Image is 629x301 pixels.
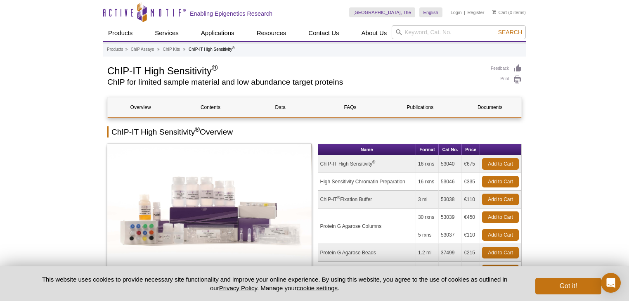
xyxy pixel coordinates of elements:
td: 37499 [439,244,462,262]
a: Print [491,75,522,84]
td: €145 [462,262,480,280]
td: 5 rxns [416,226,439,244]
td: High Sensitivity Chromatin Preparation [318,173,416,191]
a: Add to Cart [482,194,519,205]
sup: ® [232,46,234,50]
li: (0 items) [492,7,526,17]
button: cookie settings [297,284,338,292]
a: FAQs [317,97,383,117]
td: 16 rxns [416,155,439,173]
td: TE, pH 8.0 [318,262,416,280]
a: English [419,7,442,17]
li: | [464,7,465,17]
td: 3 ml [416,191,439,209]
td: 37515 [439,262,462,280]
a: ChIP Assays [131,46,154,53]
td: ChIP-IT Fixation Buffer [318,191,416,209]
td: 53037 [439,226,462,244]
a: Privacy Policy [219,284,257,292]
sup: ® [195,126,200,133]
a: Add to Cart [482,247,519,258]
img: ChIP-IT High Sensitivity Kit [107,144,312,280]
button: Search [496,28,525,36]
td: ChIP-IT High Sensitivity [318,155,416,173]
th: Cat No. [439,144,462,155]
input: Keyword, Cat. No. [392,25,526,39]
a: Products [107,46,123,53]
h2: ChIP for limited sample material and low abundance target proteins [107,78,482,86]
td: 53040 [439,155,462,173]
td: 30 rxns [416,209,439,226]
a: Documents [457,97,523,117]
a: Resources [252,25,291,41]
a: Contact Us [303,25,344,41]
th: Name [318,144,416,155]
a: Data [248,97,313,117]
span: Search [498,29,522,36]
sup: ® [337,195,340,200]
a: Applications [196,25,239,41]
td: €675 [462,155,480,173]
td: €215 [462,244,480,262]
li: » [157,47,160,52]
h1: ChIP-IT High Sensitivity [107,64,482,76]
th: Price [462,144,480,155]
a: Overview [108,97,173,117]
th: Format [416,144,439,155]
a: Contents [177,97,243,117]
a: About Us [357,25,392,41]
a: Login [451,9,462,15]
td: Protein G Agarose Columns [318,209,416,244]
img: Your Cart [492,10,496,14]
td: 16 rxns [416,173,439,191]
li: ChIP-IT High Sensitivity [189,47,235,52]
a: Add to Cart [482,211,519,223]
td: 53046 [439,173,462,191]
a: Add to Cart [482,176,519,187]
div: Open Intercom Messenger [601,273,621,293]
td: 53039 [439,209,462,226]
td: 53038 [439,191,462,209]
a: Services [150,25,184,41]
td: €110 [462,191,480,209]
a: Cart [492,9,507,15]
a: ChIP Kits [163,46,180,53]
a: Add to Cart [482,229,519,241]
a: Publications [387,97,453,117]
td: €110 [462,226,480,244]
a: Register [467,9,484,15]
a: Add to Cart [482,158,519,170]
button: Got it! [535,278,601,294]
sup: ® [212,63,218,72]
a: Feedback [491,64,522,73]
td: Protein G Agarose Beads [318,244,416,262]
p: This website uses cookies to provide necessary site functionality and improve your online experie... [28,275,522,292]
td: €335 [462,173,480,191]
td: 1.2 ml [416,244,439,262]
a: [GEOGRAPHIC_DATA], The [349,7,415,17]
td: 35 ml [416,262,439,280]
li: » [125,47,128,52]
h2: Enabling Epigenetics Research [190,10,272,17]
a: Add to Cart [482,265,519,276]
li: » [183,47,186,52]
sup: ® [372,160,375,164]
a: Products [103,25,137,41]
td: €450 [462,209,480,226]
h2: ChIP-IT High Sensitivity Overview [107,126,522,137]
